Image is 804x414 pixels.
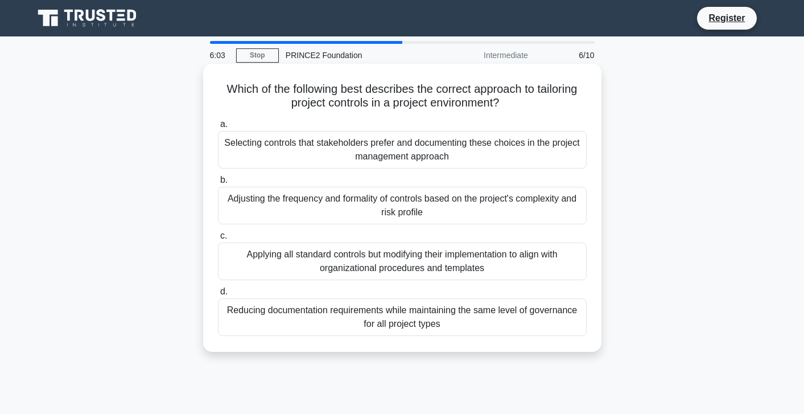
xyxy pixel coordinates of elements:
[220,119,228,129] span: a.
[220,231,227,240] span: c.
[220,175,228,185] span: b.
[218,187,587,224] div: Adjusting the frequency and formality of controls based on the project's complexity and risk profile
[218,298,587,336] div: Reducing documentation requirements while maintaining the same level of governance for all projec...
[535,44,601,67] div: 6/10
[279,44,435,67] div: PRINCE2 Foundation
[435,44,535,67] div: Intermediate
[236,48,279,63] a: Stop
[203,44,236,67] div: 6:03
[218,131,587,169] div: Selecting controls that stakeholders prefer and documenting these choices in the project manageme...
[220,286,228,296] span: d.
[217,82,588,110] h5: Which of the following best describes the correct approach to tailoring project controls in a pro...
[218,243,587,280] div: Applying all standard controls but modifying their implementation to align with organizational pr...
[702,11,752,25] a: Register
